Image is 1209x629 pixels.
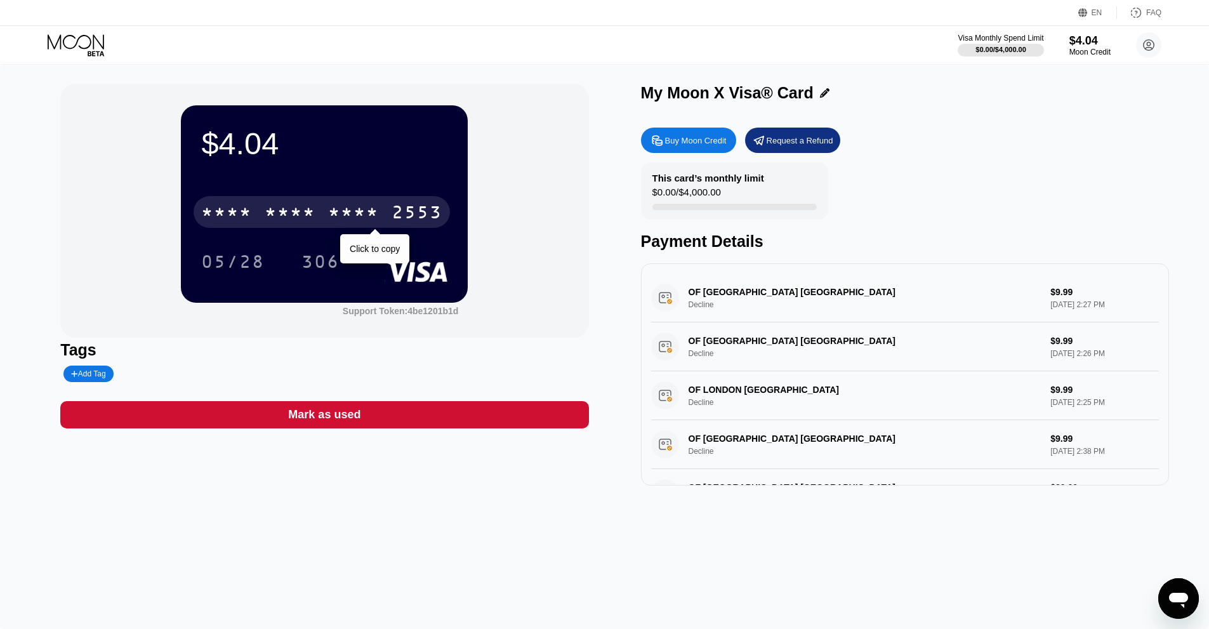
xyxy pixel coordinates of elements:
[641,232,1169,251] div: Payment Details
[958,34,1043,56] div: Visa Monthly Spend Limit$0.00/$4,000.00
[665,135,727,146] div: Buy Moon Credit
[60,401,588,428] div: Mark as used
[745,128,840,153] div: Request a Refund
[343,306,459,316] div: Support Token:4be1201b1d
[1158,578,1199,619] iframe: Button to launch messaging window
[288,407,360,422] div: Mark as used
[1069,34,1111,48] div: $4.04
[641,84,814,102] div: My Moon X Visa® Card
[1092,8,1102,17] div: EN
[641,128,736,153] div: Buy Moon Credit
[1069,34,1111,56] div: $4.04Moon Credit
[71,369,105,378] div: Add Tag
[60,341,588,359] div: Tags
[201,253,265,274] div: 05/28
[1078,6,1117,19] div: EN
[201,126,447,161] div: $4.04
[1069,48,1111,56] div: Moon Credit
[292,246,349,277] div: 306
[652,173,764,183] div: This card’s monthly limit
[343,306,459,316] div: Support Token: 4be1201b1d
[63,366,113,382] div: Add Tag
[975,46,1026,53] div: $0.00 / $4,000.00
[767,135,833,146] div: Request a Refund
[652,187,721,204] div: $0.00 / $4,000.00
[958,34,1043,43] div: Visa Monthly Spend Limit
[1146,8,1161,17] div: FAQ
[192,246,274,277] div: 05/28
[301,253,340,274] div: 306
[392,204,442,224] div: 2553
[1117,6,1161,19] div: FAQ
[350,244,400,254] div: Click to copy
